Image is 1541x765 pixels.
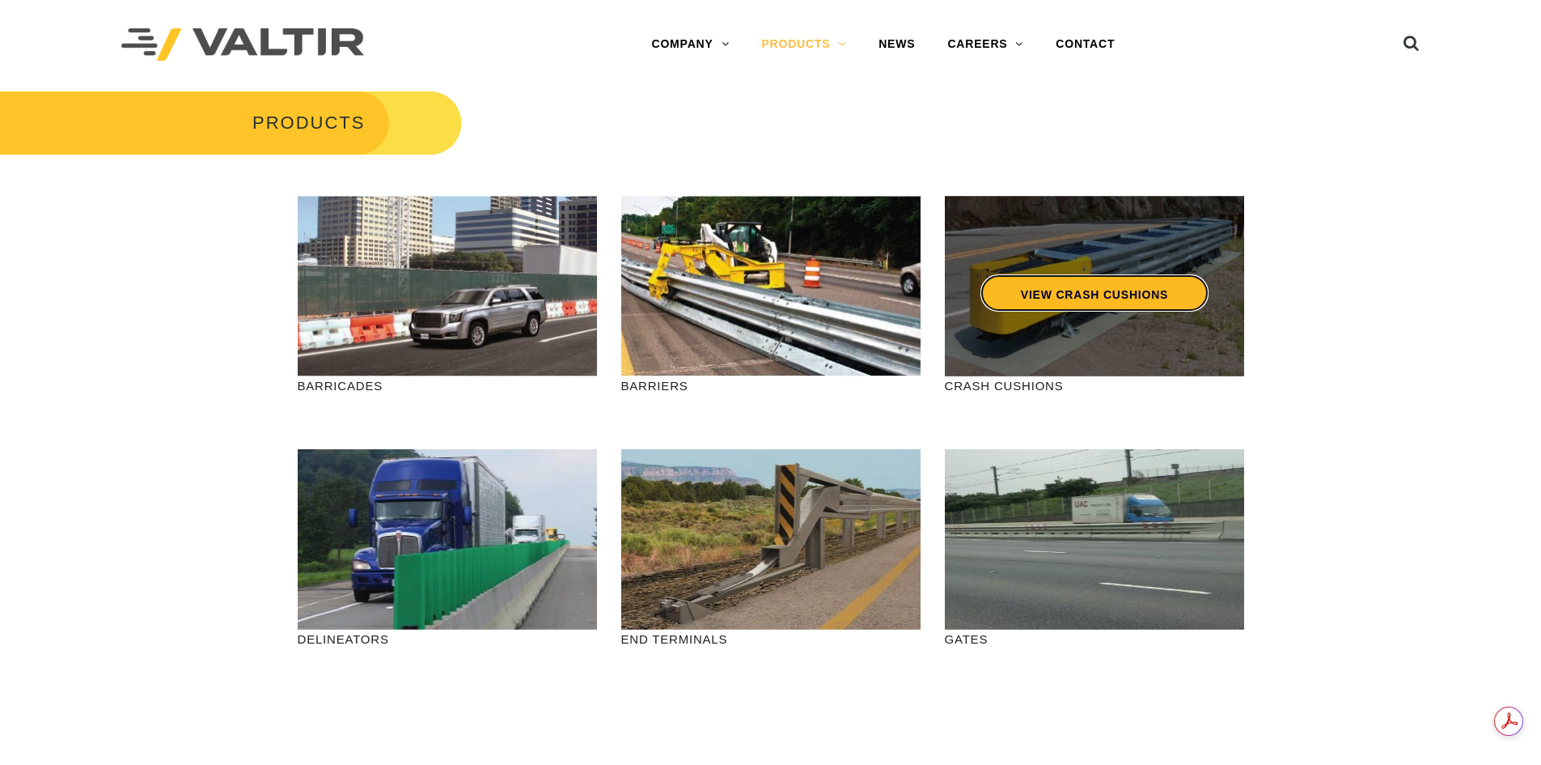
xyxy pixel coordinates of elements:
[121,28,364,62] img: Valtir
[980,274,1208,312] a: VIEW CRASH CUSHIONS
[635,28,745,61] a: COMPANY
[621,376,921,395] p: BARRIERS
[931,28,1039,61] a: CAREERS
[945,376,1244,395] p: CRASH CUSHIONS
[298,376,597,395] p: BARRICADES
[862,28,931,61] a: NEWS
[298,630,597,648] p: DELINEATORS
[621,630,921,648] p: END TERMINALS
[745,28,862,61] a: PRODUCTS
[945,630,1244,648] p: GATES
[1039,28,1131,61] a: CONTACT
